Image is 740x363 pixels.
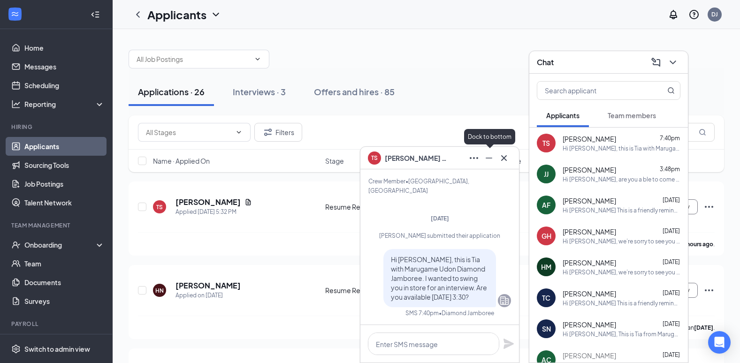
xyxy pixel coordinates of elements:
[91,10,100,19] svg: Collapse
[175,207,252,217] div: Applied [DATE] 5:32 PM
[175,280,241,291] h5: [PERSON_NAME]
[391,255,487,301] span: Hi [PERSON_NAME], this is Tia with Marugame Udon Diamond Jamboree. I wanted to swing you in store...
[563,299,680,307] div: Hi [PERSON_NAME] This is a friendly reminder. Your interview with [PERSON_NAME] for Crew Member a...
[11,221,103,229] div: Team Management
[541,262,551,272] div: HM
[210,9,221,20] svg: ChevronDown
[24,254,105,273] a: Team
[563,268,680,276] div: Hi [PERSON_NAME], we’re sorry to see you go! Your meeting with [PERSON_NAME] for Crew Member at [...
[11,320,103,328] div: Payroll
[405,309,439,317] div: SMS 7:40pm
[542,231,551,241] div: GH
[668,9,679,20] svg: Notifications
[667,87,675,94] svg: MagnifyingGlass
[648,55,664,70] button: ComposeMessage
[563,144,680,152] div: Hi [PERSON_NAME], this is Tia with Marugame Udon Diamond Jamboree. I wanted to swing you in store...
[663,197,680,204] span: [DATE]
[699,129,706,136] svg: MagnifyingGlass
[325,156,344,166] span: Stage
[11,99,21,109] svg: Analysis
[563,289,616,298] span: [PERSON_NAME]
[708,331,731,354] div: Open Intercom Messenger
[24,76,105,95] a: Scheduling
[608,111,656,120] span: Team members
[11,344,21,354] svg: Settings
[24,156,105,174] a: Sourcing Tools
[660,135,680,142] span: 7:40pm
[663,289,680,296] span: [DATE]
[24,273,105,292] a: Documents
[11,240,21,250] svg: UserCheck
[563,351,616,360] span: [PERSON_NAME]
[688,9,700,20] svg: QuestionInfo
[563,134,616,144] span: [PERSON_NAME]
[24,57,105,76] a: Messages
[563,330,680,338] div: Hi [PERSON_NAME], This is Tia from Marugame Udon, Diamond Jamboree. I wanted to schedule you for ...
[464,129,515,144] div: Dock to bottom
[466,151,481,166] button: Ellipses
[24,240,97,250] div: Onboarding
[431,215,449,222] span: [DATE]
[481,151,496,166] button: Minimize
[542,293,550,302] div: TC
[147,7,206,23] h1: Applicants
[24,99,105,109] div: Reporting
[132,9,144,20] svg: ChevronLeft
[254,123,302,142] button: Filter Filters
[244,198,252,206] svg: Document
[24,137,105,156] a: Applicants
[503,338,514,349] svg: Plane
[233,86,286,98] div: Interviews · 3
[694,324,713,331] b: [DATE]
[24,38,105,57] a: Home
[155,287,164,295] div: HN
[483,152,495,164] svg: Minimize
[563,258,616,267] span: [PERSON_NAME]
[663,320,680,327] span: [DATE]
[663,351,680,358] span: [DATE]
[703,201,715,212] svg: Ellipses
[175,291,241,300] div: Applied on [DATE]
[235,129,243,136] svg: ChevronDown
[663,258,680,265] span: [DATE]
[665,55,680,70] button: ChevronDown
[24,193,105,212] a: Talent Network
[254,55,261,63] svg: ChevronDown
[499,295,510,306] svg: Company
[537,57,554,68] h3: Chat
[325,202,408,212] div: Resume Review
[24,292,105,310] a: Surveys
[546,111,580,120] span: Applicants
[542,138,550,148] div: TS
[314,86,395,98] div: Offers and hires · 85
[537,82,648,99] input: Search applicant
[563,320,616,329] span: [PERSON_NAME]
[542,200,550,210] div: AF
[496,151,511,166] button: Cross
[563,175,680,183] div: Hi [PERSON_NAME], are you a ble to come into the store to speak to the [PERSON_NAME] on the 27th ...
[138,86,205,98] div: Applications · 26
[703,285,715,296] svg: Ellipses
[563,196,616,205] span: [PERSON_NAME]
[711,10,718,18] div: DJ
[137,54,250,64] input: All Job Postings
[175,197,241,207] h5: [PERSON_NAME]
[156,203,163,211] div: TS
[660,166,680,173] span: 3:48pm
[10,9,20,19] svg: WorkstreamLogo
[24,344,90,354] div: Switch to admin view
[667,57,679,68] svg: ChevronDown
[563,227,616,236] span: [PERSON_NAME]
[650,57,662,68] svg: ComposeMessage
[542,324,551,333] div: SN
[146,127,231,137] input: All Stages
[682,241,713,248] b: 2 hours ago
[368,232,511,240] div: [PERSON_NAME] submitted their application
[544,169,549,179] div: JJ
[563,237,680,245] div: Hi [PERSON_NAME], we’re sorry to see you go! Your meeting with [PERSON_NAME] for Crew Member at [...
[663,227,680,234] span: [DATE]
[563,206,680,214] div: Hi [PERSON_NAME] This is a friendly reminder. Your interview with [PERSON_NAME] for Crew Member a...
[11,123,103,131] div: Hiring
